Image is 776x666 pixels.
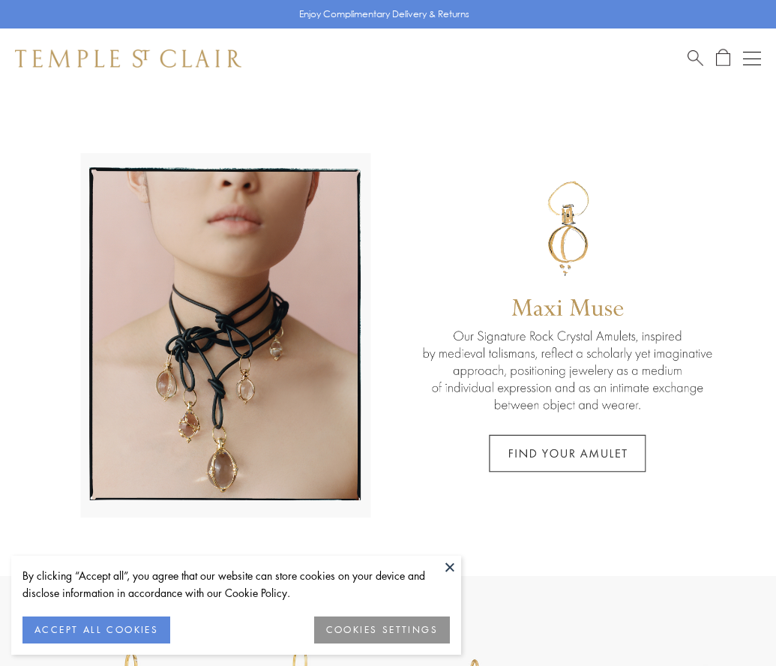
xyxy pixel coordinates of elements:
img: Temple St. Clair [15,49,241,67]
button: COOKIES SETTINGS [314,616,450,643]
button: ACCEPT ALL COOKIES [22,616,170,643]
a: Search [688,49,703,67]
div: By clicking “Accept all”, you agree that our website can store cookies on your device and disclos... [22,567,450,601]
a: Open Shopping Bag [716,49,730,67]
p: Enjoy Complimentary Delivery & Returns [299,7,469,22]
button: Open navigation [743,49,761,67]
